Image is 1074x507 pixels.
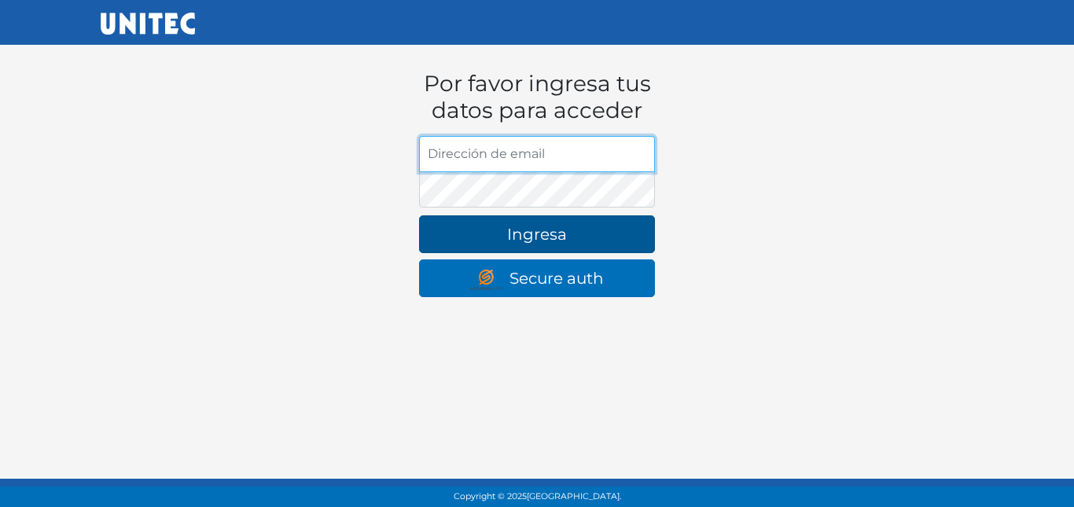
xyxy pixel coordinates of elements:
[419,71,655,123] h1: Por favor ingresa tus datos para acceder
[419,136,655,172] input: Dirección de email
[470,270,509,290] img: secure auth logo
[527,491,621,501] span: [GEOGRAPHIC_DATA].
[101,13,195,35] img: UNITEC
[419,215,655,253] button: Ingresa
[419,259,655,297] a: Secure auth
